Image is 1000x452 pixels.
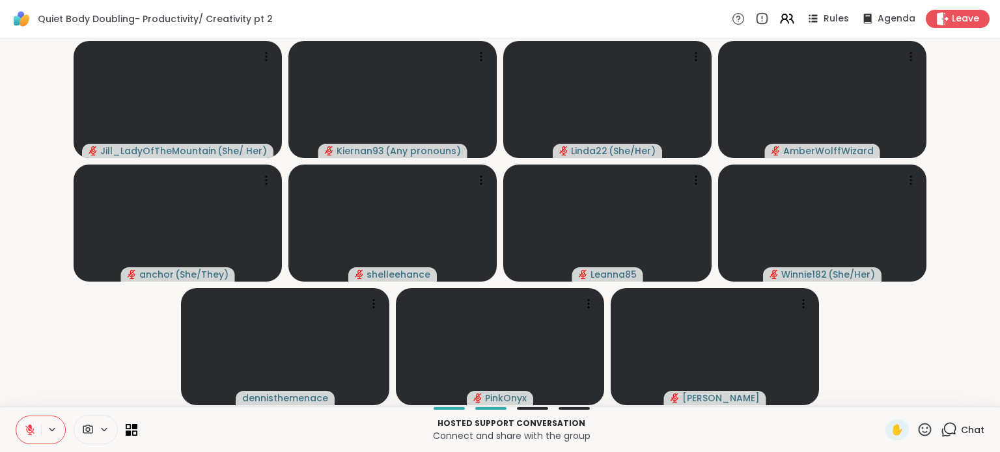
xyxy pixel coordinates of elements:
span: ( Any pronouns ) [385,144,461,157]
span: Agenda [878,12,915,25]
p: Hosted support conversation [145,418,878,429]
span: dennisthemenace [242,392,328,405]
span: Linda22 [571,144,607,157]
span: anchor [139,268,174,281]
span: Winnie182 [781,268,827,281]
span: audio-muted [89,146,98,155]
span: ( She/ Her ) [217,144,267,157]
span: Leave [952,12,979,25]
span: Chat [961,423,984,436]
span: Kiernan93 [337,144,384,157]
span: ( She/Her ) [828,268,875,281]
span: Jill_LadyOfTheMountain [100,144,216,157]
span: audio-muted [355,270,364,279]
span: Leanna85 [590,268,637,281]
span: ✋ [891,422,904,438]
span: Quiet Body Doubling- Productivity/ Creativity pt 2 [38,12,273,25]
span: ( She/Her ) [609,144,656,157]
img: ShareWell Logomark [10,8,33,30]
span: audio-muted [559,146,568,155]
span: [PERSON_NAME] [682,392,760,405]
span: audio-muted [128,270,137,279]
span: Rules [824,12,849,25]
span: ( She/They ) [175,268,229,281]
span: audio-muted [579,270,588,279]
span: audio-muted [325,146,334,155]
span: AmberWolffWizard [783,144,874,157]
p: Connect and share with the group [145,429,878,442]
span: audio-muted [671,393,680,403]
span: PinkOnyx [485,392,527,405]
span: audio-muted [473,393,482,403]
span: audio-muted [770,270,779,279]
span: audio-muted [771,146,781,155]
span: shelleehance [367,268,430,281]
